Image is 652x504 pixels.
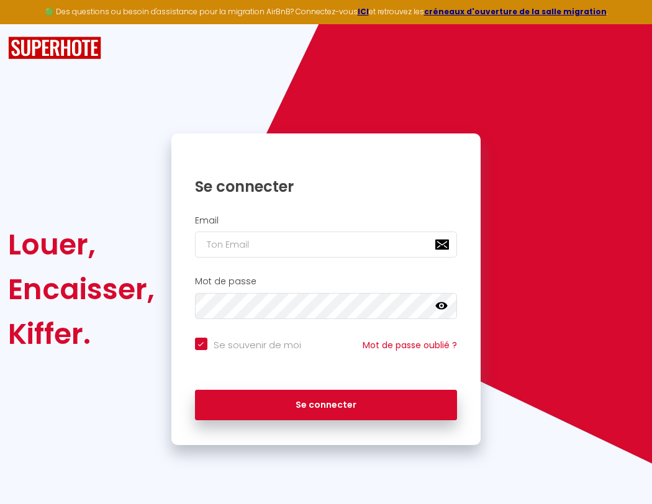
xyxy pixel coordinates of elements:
[8,222,155,267] div: Louer,
[8,37,101,60] img: SuperHote logo
[8,312,155,356] div: Kiffer.
[195,390,458,421] button: Se connecter
[195,232,458,258] input: Ton Email
[195,276,458,287] h2: Mot de passe
[363,339,457,351] a: Mot de passe oublié ?
[358,6,369,17] a: ICI
[195,177,458,196] h1: Se connecter
[8,267,155,312] div: Encaisser,
[424,6,607,17] a: créneaux d'ouverture de la salle migration
[195,215,458,226] h2: Email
